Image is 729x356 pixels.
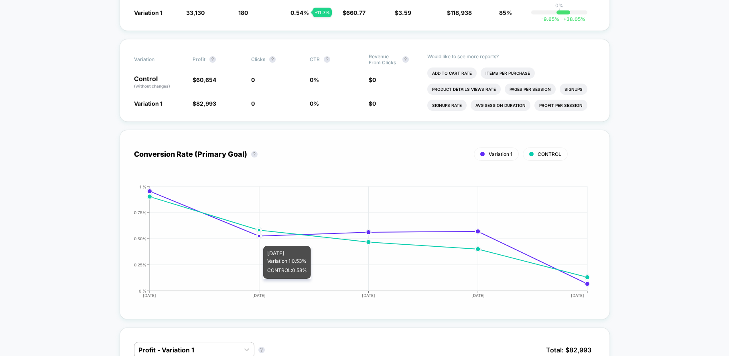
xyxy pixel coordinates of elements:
tspan: [DATE] [252,293,266,298]
button: ? [251,151,258,158]
span: (without changes) [134,84,170,88]
span: 0.54 % [290,9,309,16]
span: 38.05 % [559,16,585,22]
button: ? [258,347,265,353]
span: Variation [134,53,178,65]
tspan: [DATE] [471,293,485,298]
li: Product Details Views Rate [427,84,501,95]
span: 118,938 [451,9,472,16]
span: 0 [251,76,255,83]
li: Items Per Purchase [481,68,535,79]
span: 0 % [310,76,319,83]
span: $ [395,9,411,16]
span: $ [193,100,216,107]
button: ? [402,56,409,63]
span: Profit [193,56,205,62]
li: Pages Per Session [505,84,556,95]
span: Variation 1 [134,9,162,16]
span: 85% [499,9,512,16]
tspan: 0 % [139,288,146,293]
p: | [558,8,560,14]
span: 82,993 [196,100,216,107]
span: 3.59 [398,9,411,16]
tspan: 0.50% [134,236,146,241]
div: CONVERSION_RATE [126,184,587,305]
tspan: [DATE] [571,293,584,298]
span: CTR [310,56,320,62]
span: 0 [372,100,376,107]
span: CONTROL [538,151,561,157]
li: Signups Rate [427,100,467,111]
button: ? [209,56,216,63]
p: Control [134,76,185,89]
span: 0 [251,100,255,107]
span: $ [369,76,376,83]
span: -9.65 % [541,16,559,22]
span: $ [343,9,366,16]
tspan: [DATE] [143,293,156,298]
button: ? [324,56,330,63]
span: $ [193,76,216,83]
li: Add To Cart Rate [427,68,477,79]
span: 33,130 [186,9,205,16]
span: 180 [238,9,248,16]
p: 0% [555,2,563,8]
span: 0 % [310,100,319,107]
li: Signups [560,84,587,95]
button: ? [269,56,276,63]
span: Clicks [251,56,265,62]
div: + 11.7 % [313,8,332,17]
span: + [563,16,567,22]
span: Revenue From Clicks [369,53,398,65]
span: 60,654 [196,76,216,83]
tspan: 1 % [140,184,146,189]
span: $ [447,9,472,16]
li: Avg Session Duration [471,100,530,111]
span: Variation 1 [134,100,162,107]
tspan: 0.25% [134,262,146,267]
p: Would like to see more reports? [427,53,595,59]
li: Profit Per Session [534,100,587,111]
span: Variation 1 [489,151,512,157]
span: 660.77 [346,9,366,16]
span: 0 [372,76,376,83]
tspan: 0.75% [134,210,146,215]
span: $ [369,100,376,107]
tspan: [DATE] [362,293,375,298]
